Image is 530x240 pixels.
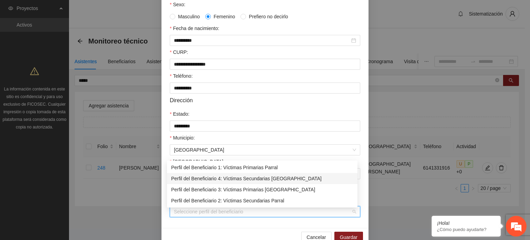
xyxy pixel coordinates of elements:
[174,37,350,44] input: Fecha de nacimiento:
[167,195,357,206] div: Perfil del Beneficiario 2: Víctimas Secundarias Parral
[36,35,116,44] div: Chatee con nosotros ahora
[170,59,360,70] input: CURP:
[40,80,95,150] span: Estamos en línea.
[170,134,195,142] label: Municipio:
[437,227,495,232] p: ¿Cómo puedo ayudarte?
[171,197,353,204] div: Perfil del Beneficiario 2: Víctimas Secundarias Parral
[437,220,495,226] div: ¡Hola!
[170,48,188,56] label: CURP:
[170,83,360,94] input: Teléfono:
[170,96,193,105] span: Dirección
[167,162,357,173] div: Perfil del Beneficiario 1: Víctimas Primarias Parral
[113,3,130,20] div: Minimizar ventana de chat en vivo
[170,110,189,118] label: Estado:
[3,164,131,188] textarea: Escriba su mensaje y pulse “Intro”
[167,184,357,195] div: Perfil del Beneficiario 3: Víctimas Primarias Chihuahua
[174,145,356,155] span: Chihuahua
[246,13,291,20] span: Prefiero no decirlo
[170,158,225,165] label: Colonia:
[170,1,185,8] label: Sexo:
[171,175,353,182] div: Perfil del Beneficiario 4: Víctimas Secundarias [GEOGRAPHIC_DATA]
[170,72,193,80] label: Teléfono:
[171,186,353,193] div: Perfil del Beneficiario 3: Víctimas Primarias [GEOGRAPHIC_DATA]
[174,207,351,217] input: Perfil de beneficiario
[170,25,219,32] label: Fecha de nacimiento:
[171,164,353,171] div: Perfil del Beneficiario 1: Víctimas Primarias Parral
[170,121,360,132] input: Estado:
[167,173,357,184] div: Perfil del Beneficiario 4: Víctimas Secundarias Chihuahua
[175,13,203,20] span: Masculino
[211,13,238,20] span: Femenino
